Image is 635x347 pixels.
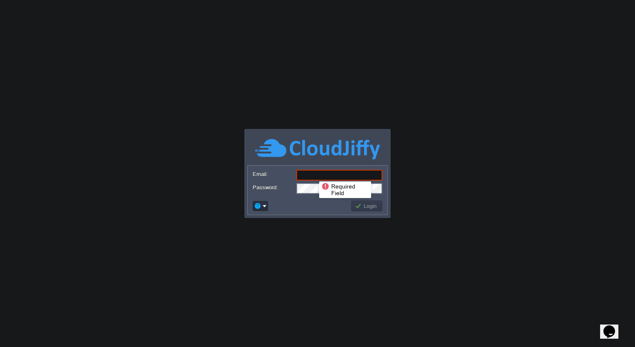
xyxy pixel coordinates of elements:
label: Email: [253,170,295,178]
button: Login [355,202,379,210]
div: Required Field [321,182,369,197]
iframe: chat widget [600,314,627,339]
label: Password: [253,183,295,192]
img: CloudJiffy [255,138,380,161]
